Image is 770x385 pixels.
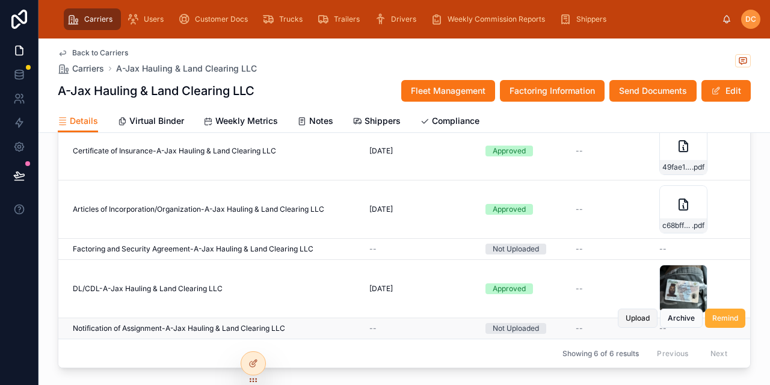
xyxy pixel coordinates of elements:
[485,146,561,156] a: Approved
[662,221,692,230] span: c68bfff2-a1b3-42bf-8e37-80ff5587f4bb-Articles-of-Organization
[174,8,256,30] a: Customer Docs
[369,284,471,294] a: [DATE]
[64,8,121,30] a: Carriers
[58,110,98,133] a: Details
[58,63,104,75] a: Carriers
[309,115,333,127] span: Notes
[493,204,526,215] div: Approved
[493,323,539,334] div: Not Uploaded
[510,85,595,97] span: Factoring Information
[72,63,104,75] span: Carriers
[576,324,583,333] span: --
[659,127,763,175] a: 49fae168-80f9-465d-abbf-479e8e8e8e8d-COI-Exp.-3-2-26.pdf
[313,8,368,30] a: Trailers
[129,115,184,127] span: Virtual Binder
[371,8,425,30] a: Drivers
[705,309,745,328] button: Remind
[369,324,471,333] a: --
[73,284,223,294] span: DL/CDL-A-Jax Hauling & Land Clearing LLC
[485,204,561,215] a: Approved
[668,313,695,323] span: Archive
[745,14,756,24] span: DC
[712,313,738,323] span: Remind
[576,205,651,214] a: --
[576,284,651,294] a: --
[116,63,257,75] a: A-Jax Hauling & Land Clearing LLC
[369,146,393,156] span: [DATE]
[73,244,313,254] span: Factoring and Security Agreement-A-Jax Hauling & Land Clearing LLC
[401,80,495,102] button: Fleet Management
[692,162,704,172] span: .pdf
[411,85,485,97] span: Fleet Management
[618,309,658,328] button: Upload
[73,146,276,156] span: Certificate of Insurance-A-Jax Hauling & Land Clearing LLC
[493,283,526,294] div: Approved
[576,244,651,254] a: --
[73,324,285,333] span: Notification of Assignment-A-Jax Hauling & Land Clearing LLC
[334,14,360,24] span: Trailers
[427,8,553,30] a: Weekly Commission Reports
[626,313,650,323] span: Upload
[659,324,667,333] span: --
[73,205,355,214] a: Articles of Incorporation/Organization-A-Jax Hauling & Land Clearing LLC
[365,115,401,127] span: Shippers
[84,14,112,24] span: Carriers
[562,349,639,359] span: Showing 6 of 6 results
[556,8,615,30] a: Shippers
[58,82,254,99] h1: A-Jax Hauling & Land Clearing LLC
[73,244,355,254] a: Factoring and Security Agreement-A-Jax Hauling & Land Clearing LLC
[448,14,545,24] span: Weekly Commission Reports
[576,284,583,294] span: --
[70,115,98,127] span: Details
[576,146,583,156] span: --
[576,146,651,156] a: --
[485,244,561,254] a: Not Uploaded
[259,8,311,30] a: Trucks
[73,284,355,294] a: DL/CDL-A-Jax Hauling & Land Clearing LLC
[297,110,333,134] a: Notes
[660,309,703,328] button: Archive
[369,205,393,214] span: [DATE]
[485,283,561,294] a: Approved
[659,185,763,233] a: c68bfff2-a1b3-42bf-8e37-80ff5587f4bb-Articles-of-Organization.pdf
[369,244,377,254] span: --
[215,115,278,127] span: Weekly Metrics
[659,244,763,254] a: --
[203,110,278,134] a: Weekly Metrics
[117,110,184,134] a: Virtual Binder
[369,284,393,294] span: [DATE]
[576,244,583,254] span: --
[432,115,479,127] span: Compliance
[391,14,416,24] span: Drivers
[58,6,722,32] div: scrollable content
[195,14,248,24] span: Customer Docs
[369,244,471,254] a: --
[493,146,526,156] div: Approved
[369,324,377,333] span: --
[279,14,303,24] span: Trucks
[493,244,539,254] div: Not Uploaded
[72,48,128,58] span: Back to Carriers
[576,14,606,24] span: Shippers
[609,80,697,102] button: Send Documents
[500,80,605,102] button: Factoring Information
[485,323,561,334] a: Not Uploaded
[701,80,751,102] button: Edit
[123,8,172,30] a: Users
[369,146,471,156] a: [DATE]
[353,110,401,134] a: Shippers
[576,205,583,214] span: --
[58,48,128,58] a: Back to Carriers
[659,244,667,254] span: --
[576,324,651,333] a: --
[692,221,704,230] span: .pdf
[369,205,471,214] a: [DATE]
[662,162,692,172] span: 49fae168-80f9-465d-abbf-479e8e8e8e8d-COI-Exp.-3-2-26
[73,324,355,333] a: Notification of Assignment-A-Jax Hauling & Land Clearing LLC
[619,85,687,97] span: Send Documents
[144,14,164,24] span: Users
[659,324,763,333] a: --
[73,146,355,156] a: Certificate of Insurance-A-Jax Hauling & Land Clearing LLC
[420,110,479,134] a: Compliance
